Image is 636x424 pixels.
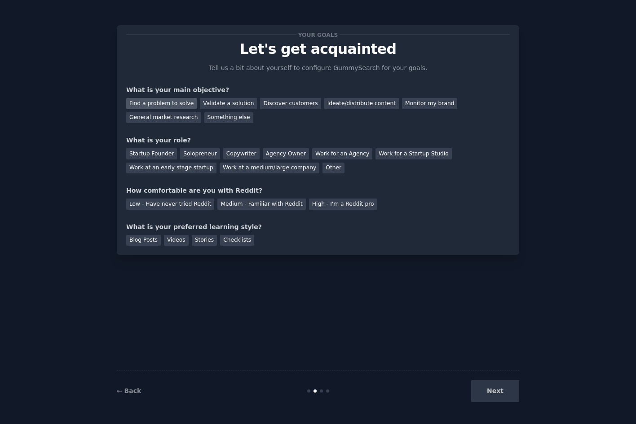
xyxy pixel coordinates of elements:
div: Find a problem to solve [126,98,197,109]
div: Startup Founder [126,148,177,159]
div: Something else [204,112,253,124]
div: Solopreneur [180,148,220,159]
div: Work for an Agency [312,148,372,159]
p: Let's get acquainted [126,41,510,57]
div: Stories [192,235,217,246]
div: Validate a solution [200,98,257,109]
div: Medium - Familiar with Reddit [217,199,305,210]
div: Work at an early stage startup [126,163,216,174]
div: Agency Owner [263,148,309,159]
div: Discover customers [260,98,321,109]
div: What is your preferred learning style? [126,222,510,232]
span: Your goals [296,30,340,40]
div: General market research [126,112,201,124]
div: Ideate/distribute content [324,98,399,109]
div: What is your role? [126,136,510,145]
div: Other [322,163,344,174]
div: Work for a Startup Studio [375,148,451,159]
div: Work at a medium/large company [220,163,319,174]
div: Checklists [220,235,254,246]
div: Copywriter [223,148,260,159]
div: How comfortable are you with Reddit? [126,186,510,195]
a: ← Back [117,387,141,394]
div: Blog Posts [126,235,161,246]
div: Videos [164,235,189,246]
div: Low - Have never tried Reddit [126,199,214,210]
div: Monitor my brand [402,98,457,109]
div: High - I'm a Reddit pro [309,199,377,210]
p: Tell us a bit about yourself to configure GummySearch for your goals. [205,63,431,73]
div: What is your main objective? [126,85,510,95]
